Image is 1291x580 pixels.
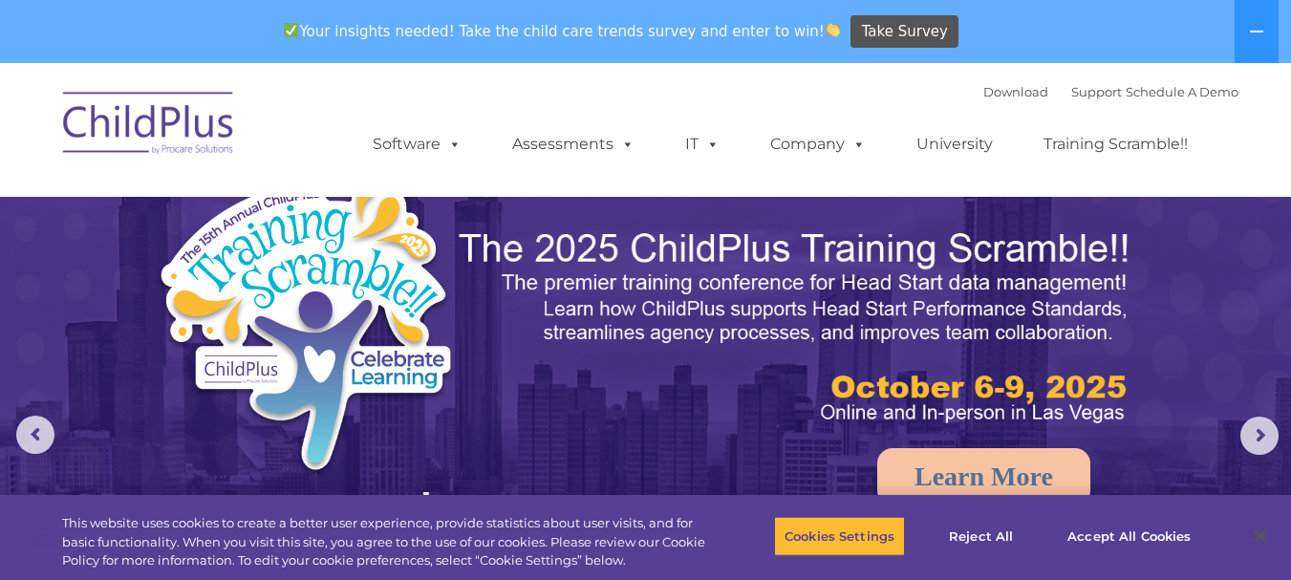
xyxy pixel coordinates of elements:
button: Close [1239,515,1281,557]
a: Support [1071,84,1122,99]
a: Company [751,125,885,163]
font: | [983,84,1238,99]
button: Reject All [921,516,1041,556]
span: Phone number [266,204,347,219]
img: 👏 [826,23,840,37]
img: ✅ [284,23,298,37]
a: University [897,125,1012,163]
a: Learn More [877,448,1090,505]
a: Schedule A Demo [1126,84,1238,99]
a: Software [354,125,481,163]
img: ChildPlus by Procare Solutions [54,78,245,174]
a: IT [666,125,739,163]
div: This website uses cookies to create a better user experience, provide statistics about user visit... [62,514,710,570]
a: Download [983,84,1048,99]
a: Assessments [493,125,654,163]
a: Take Survey [850,15,958,49]
span: Take Survey [862,15,948,49]
button: Cookies Settings [774,516,905,556]
span: Your insights needed! Take the child care trends survey and enter to win! [276,12,849,50]
a: Training Scramble!! [1024,125,1207,163]
span: Last name [266,126,324,140]
button: Accept All Cookies [1057,516,1201,556]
